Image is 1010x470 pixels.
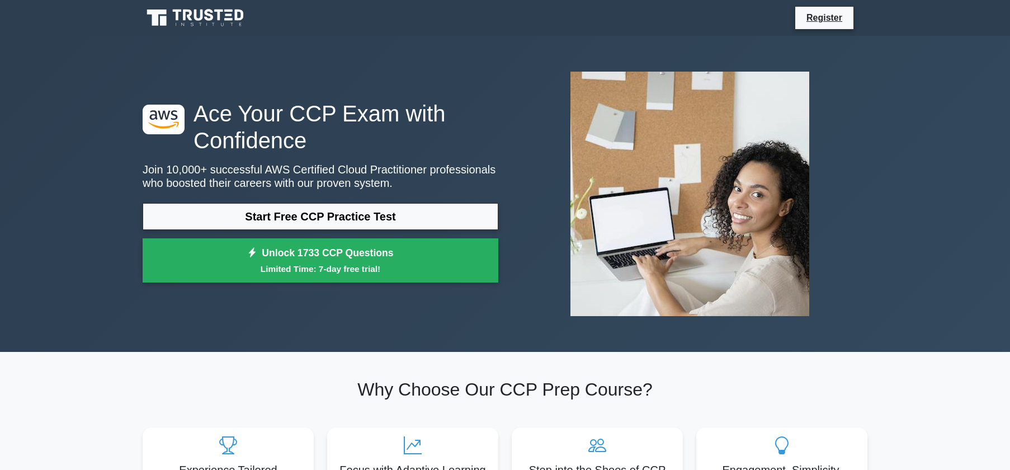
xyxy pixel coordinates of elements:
[143,100,498,154] h1: Ace Your CCP Exam with Confidence
[143,238,498,283] a: Unlock 1733 CCP QuestionsLimited Time: 7-day free trial!
[157,262,484,275] small: Limited Time: 7-day free trial!
[143,379,867,400] h2: Why Choose Our CCP Prep Course?
[143,203,498,230] a: Start Free CCP Practice Test
[143,163,498,190] p: Join 10,000+ successful AWS Certified Cloud Practitioner professionals who boosted their careers ...
[800,11,849,25] a: Register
